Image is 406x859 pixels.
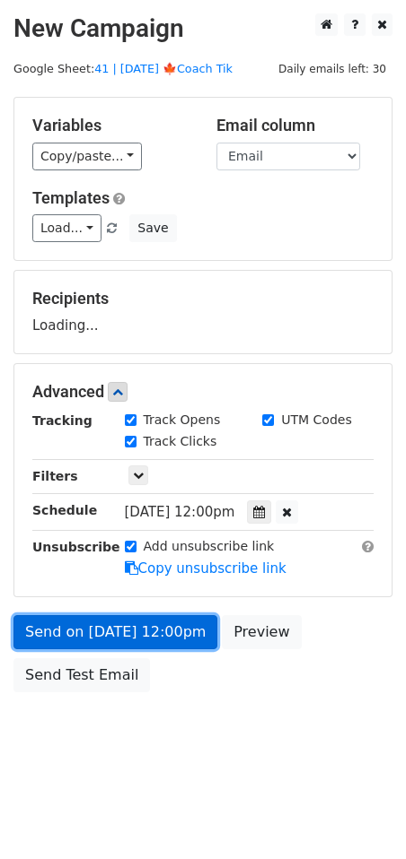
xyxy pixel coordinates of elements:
[32,116,190,135] h5: Variables
[32,413,93,428] strong: Tracking
[13,13,393,44] h2: New Campaign
[216,116,374,135] h5: Email column
[94,62,233,75] a: 41 | [DATE] 🍁Coach Tik
[32,143,142,170] a: Copy/paste...
[32,289,374,335] div: Loading...
[32,188,110,207] a: Templates
[272,59,393,79] span: Daily emails left: 30
[13,658,150,692] a: Send Test Email
[144,537,275,556] label: Add unsubscribe link
[32,289,374,308] h5: Recipients
[129,214,176,242] button: Save
[222,615,301,649] a: Preview
[13,62,233,75] small: Google Sheet:
[32,214,101,242] a: Load...
[316,773,406,859] iframe: Chat Widget
[125,504,235,520] span: [DATE] 12:00pm
[32,503,97,517] strong: Schedule
[125,560,287,577] a: Copy unsubscribe link
[144,432,217,451] label: Track Clicks
[281,411,351,429] label: UTM Codes
[32,540,120,554] strong: Unsubscribe
[32,382,374,402] h5: Advanced
[144,411,221,429] label: Track Opens
[32,469,78,483] strong: Filters
[272,62,393,75] a: Daily emails left: 30
[13,615,217,649] a: Send on [DATE] 12:00pm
